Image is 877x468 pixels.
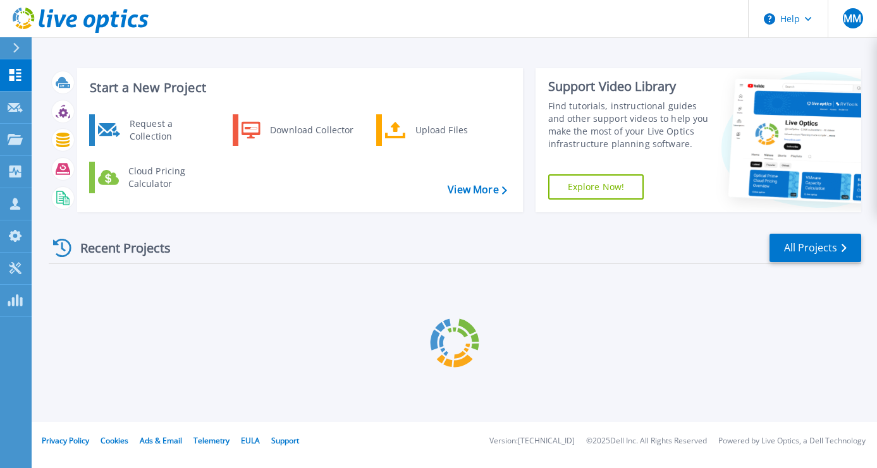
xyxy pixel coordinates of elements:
[241,435,260,446] a: EULA
[101,435,128,446] a: Cookies
[843,13,861,23] span: MM
[548,100,711,150] div: Find tutorials, instructional guides and other support videos to help you make the most of your L...
[448,184,506,196] a: View More
[123,117,216,143] div: Request a Collection
[409,117,503,143] div: Upload Files
[376,114,506,146] a: Upload Files
[264,117,359,143] div: Download Collector
[122,165,216,190] div: Cloud Pricing Calculator
[489,437,575,445] li: Version: [TECHNICAL_ID]
[233,114,362,146] a: Download Collector
[271,435,299,446] a: Support
[90,81,506,95] h3: Start a New Project
[89,114,219,146] a: Request a Collection
[586,437,707,445] li: © 2025 Dell Inc. All Rights Reserved
[49,232,188,263] div: Recent Projects
[548,174,644,200] a: Explore Now!
[140,435,182,446] a: Ads & Email
[193,435,230,446] a: Telemetry
[42,435,89,446] a: Privacy Policy
[718,437,866,445] li: Powered by Live Optics, a Dell Technology
[548,78,711,95] div: Support Video Library
[770,234,861,262] a: All Projects
[89,162,219,193] a: Cloud Pricing Calculator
